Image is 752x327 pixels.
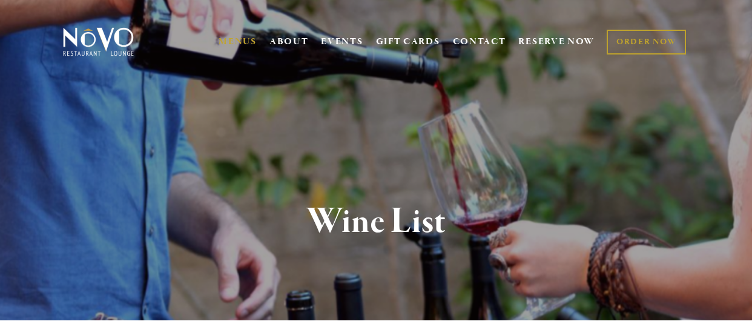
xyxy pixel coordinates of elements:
[453,30,506,53] a: CONTACT
[376,30,440,53] a: GIFT CARDS
[79,202,672,242] h1: Wine List
[607,30,686,54] a: ORDER NOW
[269,36,309,48] a: ABOUT
[219,36,257,48] a: MENUS
[321,36,363,48] a: EVENTS
[518,30,595,53] a: RESERVE NOW
[61,27,136,57] img: Novo Restaurant &amp; Lounge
